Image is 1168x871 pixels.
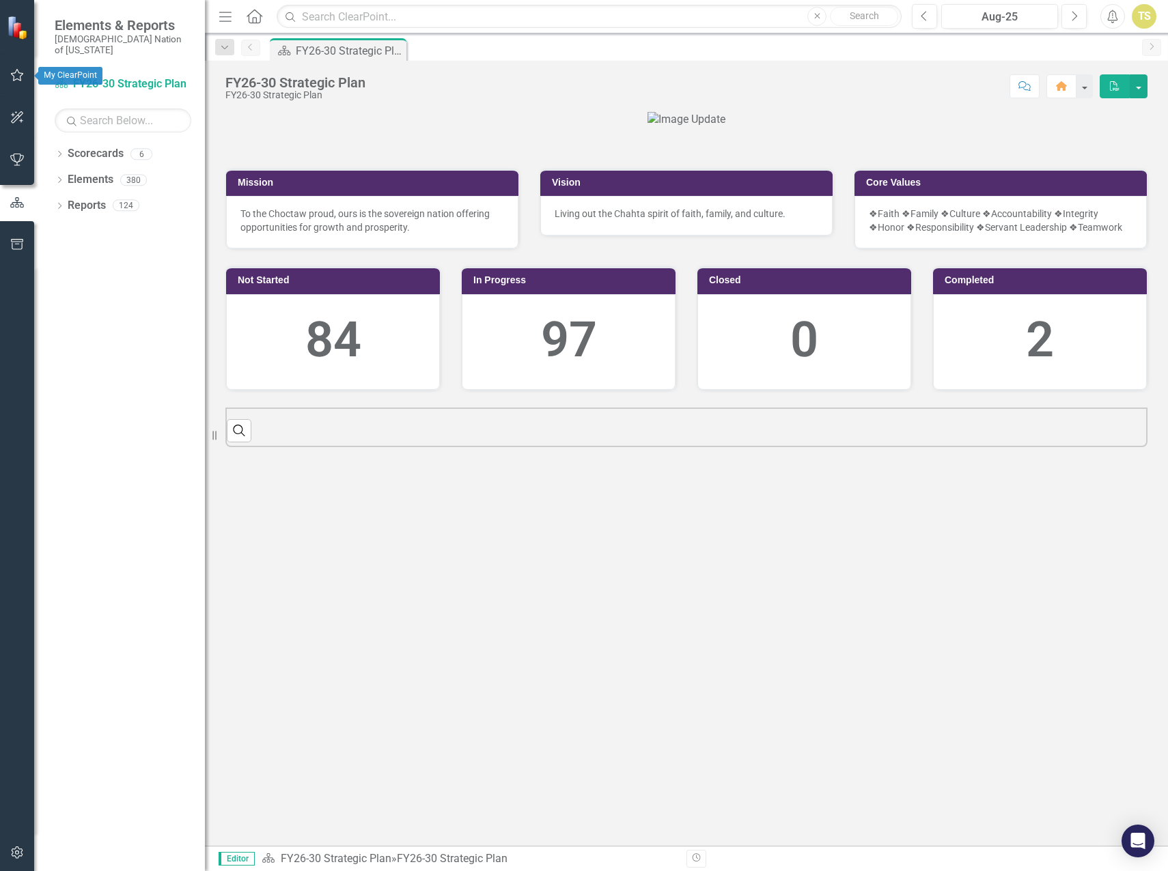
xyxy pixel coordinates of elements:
[120,174,147,186] div: 380
[7,16,31,40] img: ClearPoint Strategy
[1122,825,1154,857] div: Open Intercom Messenger
[473,275,669,285] h3: In Progress
[945,275,1140,285] h3: Completed
[238,275,433,285] h3: Not Started
[555,208,785,219] span: Living out the Chahta spirit of faith, family, and culture.
[648,112,725,128] img: Image Update
[850,10,879,21] span: Search
[55,17,191,33] span: Elements & Reports
[712,305,897,375] div: 0
[869,207,1132,234] p: ❖Faith ❖Family ❖Culture ❖Accountability ❖Integrity ❖Honor ❖Responsibility ❖Servant Leadership ❖Te...
[830,7,898,26] button: Search
[55,33,191,56] small: [DEMOGRAPHIC_DATA] Nation of [US_STATE]
[130,148,152,160] div: 6
[68,146,124,162] a: Scorecards
[866,177,1140,188] h3: Core Values
[262,851,676,867] div: »
[552,177,826,188] h3: Vision
[55,109,191,132] input: Search Below...
[941,4,1058,29] button: Aug-25
[219,852,255,866] span: Editor
[296,42,403,59] div: FY26-30 Strategic Plan
[238,177,512,188] h3: Mission
[476,305,661,375] div: 97
[225,90,365,100] div: FY26-30 Strategic Plan
[946,9,1053,25] div: Aug-25
[397,852,507,865] div: FY26-30 Strategic Plan
[55,76,191,92] a: FY26-30 Strategic Plan
[1132,4,1156,29] button: TS
[68,198,106,214] a: Reports
[38,67,102,85] div: My ClearPoint
[113,200,139,212] div: 124
[709,275,904,285] h3: Closed
[225,75,365,90] div: FY26-30 Strategic Plan
[277,5,902,29] input: Search ClearPoint...
[240,305,426,375] div: 84
[947,305,1132,375] div: 2
[240,208,490,233] span: To the Choctaw proud, ours is the sovereign nation offering opportunities for growth and prosperity.
[68,172,113,188] a: Elements
[281,852,391,865] a: FY26-30 Strategic Plan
